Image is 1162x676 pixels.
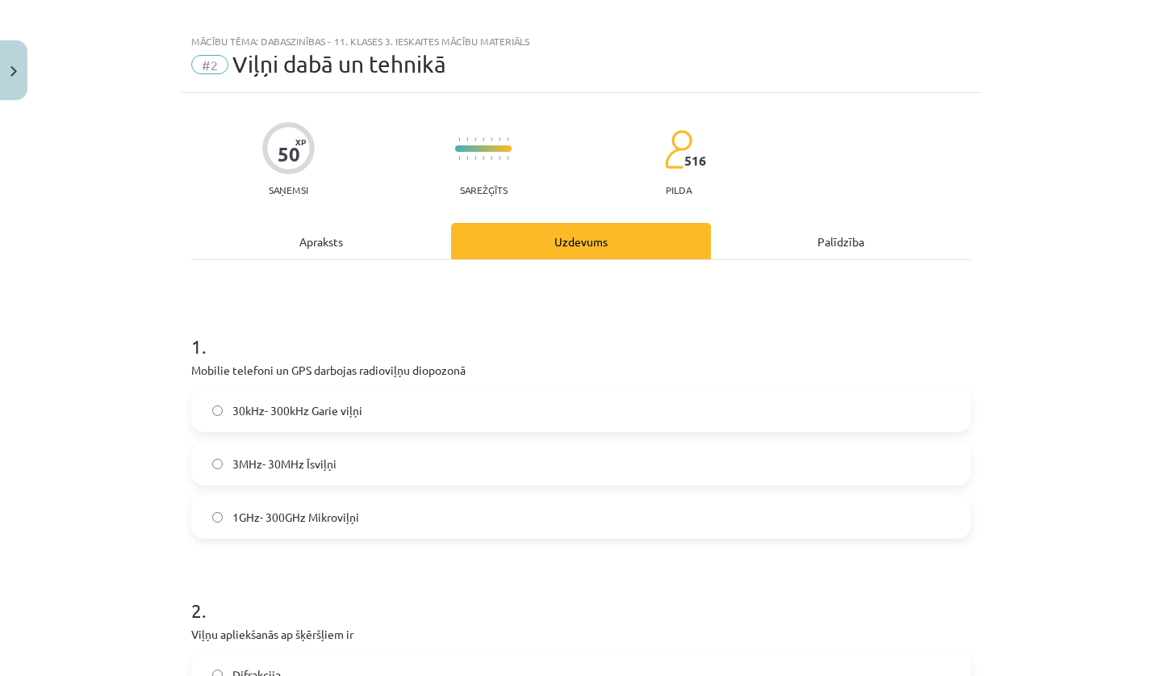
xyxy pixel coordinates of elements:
[458,137,460,141] img: icon-short-line-57e1e144782c952c97e751825c79c345078a6d821885a25fce030b3d8c18986b.svg
[295,137,306,146] span: XP
[483,156,484,160] img: icon-short-line-57e1e144782c952c97e751825c79c345078a6d821885a25fce030b3d8c18986b.svg
[474,137,476,141] img: icon-short-line-57e1e144782c952c97e751825c79c345078a6d821885a25fce030b3d8c18986b.svg
[191,362,971,379] p: Mobilie telefoni un GPS darbojas radioviļņu diopozonā
[10,66,17,77] img: icon-close-lesson-0947bae3869378f0d4975bcd49f059093ad1ed9edebbc8119c70593378902aed.svg
[499,156,500,160] img: icon-short-line-57e1e144782c952c97e751825c79c345078a6d821885a25fce030b3d8c18986b.svg
[499,137,500,141] img: icon-short-line-57e1e144782c952c97e751825c79c345078a6d821885a25fce030b3d8c18986b.svg
[684,153,706,168] span: 516
[191,36,971,47] div: Mācību tēma: Dabaszinības - 11. klases 3. ieskaites mācību materiāls
[212,459,223,469] input: 3MHz- 30MHz Īsviļņi
[191,55,228,74] span: #2
[212,512,223,523] input: 1GHz- 300GHz Mikroviļņi
[711,223,971,259] div: Palīdzība
[451,223,711,259] div: Uzdevums
[491,137,492,141] img: icon-short-line-57e1e144782c952c97e751825c79c345078a6d821885a25fce030b3d8c18986b.svg
[232,456,336,472] span: 3MHz- 30MHz Īsviļņi
[491,156,492,160] img: icon-short-line-57e1e144782c952c97e751825c79c345078a6d821885a25fce030b3d8c18986b.svg
[507,156,508,160] img: icon-short-line-57e1e144782c952c97e751825c79c345078a6d821885a25fce030b3d8c18986b.svg
[466,156,468,160] img: icon-short-line-57e1e144782c952c97e751825c79c345078a6d821885a25fce030b3d8c18986b.svg
[191,223,451,259] div: Apraksts
[474,156,476,160] img: icon-short-line-57e1e144782c952c97e751825c79c345078a6d821885a25fce030b3d8c18986b.svg
[232,509,359,526] span: 1GHz- 300GHz Mikroviļņi
[664,129,692,170] img: students-c634bb4e5e11cddfef0936a35e636f08e4e9abd3cc4e673bd6f9a4125e45ecb1.svg
[232,402,362,419] span: 30kHz- 300kHz Garie viļņi
[232,51,446,78] span: Viļņi dabā un tehnikā
[191,571,971,621] h1: 2 .
[483,137,484,141] img: icon-short-line-57e1e144782c952c97e751825c79c345078a6d821885a25fce030b3d8c18986b.svg
[458,156,460,160] img: icon-short-line-57e1e144782c952c97e751825c79c345078a6d821885a25fce030b3d8c18986b.svg
[460,184,508,195] p: Sarežģīts
[262,184,315,195] p: Saņemsi
[507,137,508,141] img: icon-short-line-57e1e144782c952c97e751825c79c345078a6d821885a25fce030b3d8c18986b.svg
[278,143,300,166] div: 50
[666,184,692,195] p: pilda
[191,626,971,643] p: Viļņu apliekšanās ap šķēršļiem ir
[466,137,468,141] img: icon-short-line-57e1e144782c952c97e751825c79c345078a6d821885a25fce030b3d8c18986b.svg
[212,405,223,416] input: 30kHz- 300kHz Garie viļņi
[191,307,971,357] h1: 1 .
